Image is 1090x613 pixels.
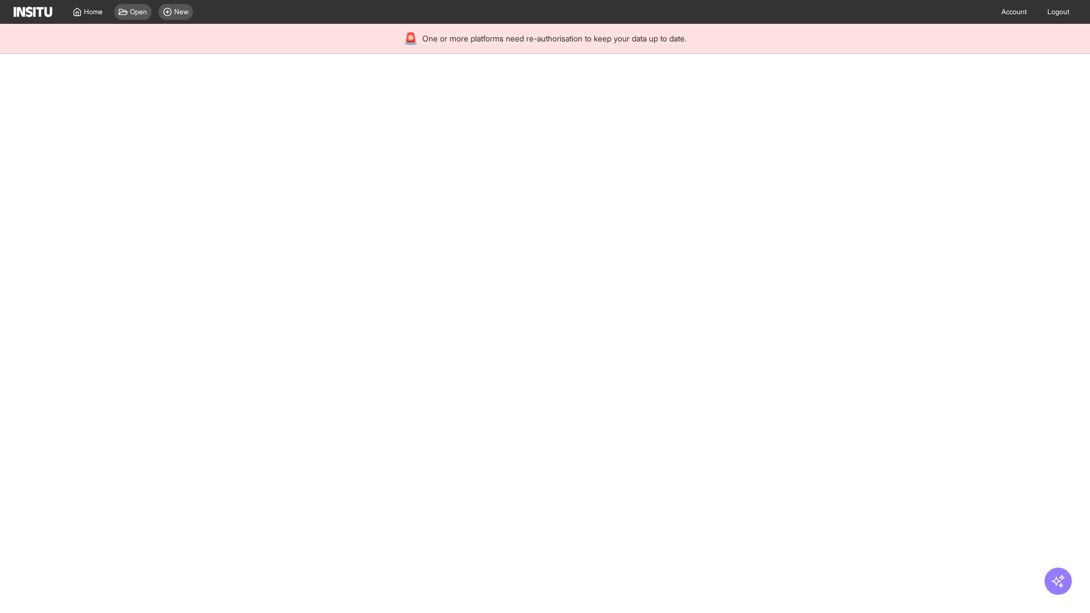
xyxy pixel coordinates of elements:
[84,7,103,16] span: Home
[14,7,52,17] img: Logo
[422,33,686,44] span: One or more platforms need re-authorisation to keep your data up to date.
[404,31,418,47] div: 🚨
[174,7,188,16] span: New
[130,7,147,16] span: Open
